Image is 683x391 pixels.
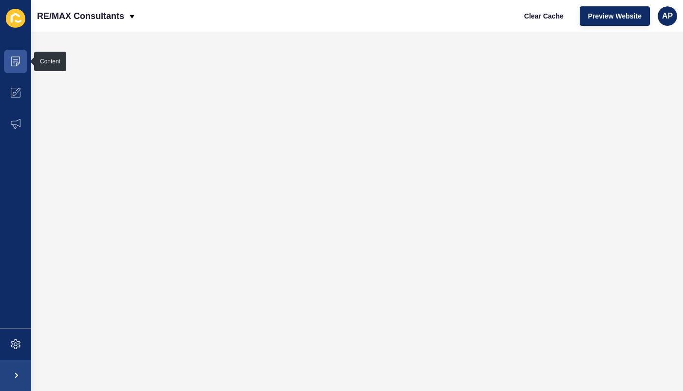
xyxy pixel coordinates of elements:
[37,4,124,28] p: RE/MAX Consultants
[588,11,642,21] span: Preview Website
[524,11,564,21] span: Clear Cache
[580,6,650,26] button: Preview Website
[40,58,60,65] div: Content
[662,11,673,21] span: AP
[516,6,572,26] button: Clear Cache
